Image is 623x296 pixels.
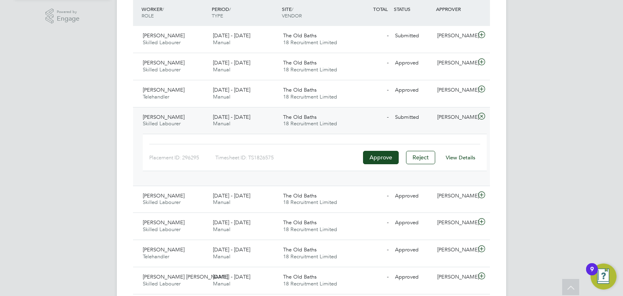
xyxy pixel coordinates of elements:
span: [PERSON_NAME] [143,192,185,199]
span: 18 Recruitment Limited [283,120,337,127]
span: The Old Baths [283,59,317,66]
span: Skilled Labourer [143,280,180,287]
span: Telehandler [143,253,169,260]
div: - [350,270,392,284]
span: 18 Recruitment Limited [283,66,337,73]
a: Powered byEngage [45,9,80,24]
span: Manual [213,226,230,233]
div: 9 [590,269,594,280]
span: [DATE] - [DATE] [213,219,250,226]
div: Approved [392,270,434,284]
span: Manual [213,66,230,73]
div: Approved [392,56,434,70]
div: Timesheet ID: TS1826575 [215,151,361,164]
span: / [162,6,164,12]
div: SITE [280,2,350,23]
span: / [292,6,293,12]
div: [PERSON_NAME] [434,270,476,284]
span: 18 Recruitment Limited [283,253,337,260]
span: 18 Recruitment Limited [283,226,337,233]
span: The Old Baths [283,273,317,280]
div: STATUS [392,2,434,16]
div: - [350,216,392,230]
div: - [350,56,392,70]
span: The Old Baths [283,86,317,93]
div: [PERSON_NAME] [434,111,476,124]
div: Placement ID: 296295 [149,151,215,164]
span: TOTAL [373,6,388,12]
span: [DATE] - [DATE] [213,114,250,120]
div: - [350,243,392,257]
div: Submitted [392,29,434,43]
span: VENDOR [282,12,302,19]
button: Open Resource Center, 9 new notifications [591,264,617,290]
a: View Details [446,154,475,161]
div: [PERSON_NAME] [434,56,476,70]
div: [PERSON_NAME] [434,243,476,257]
div: - [350,111,392,124]
span: [DATE] - [DATE] [213,86,250,93]
span: [PERSON_NAME] [143,86,185,93]
span: / [229,6,231,12]
span: [DATE] - [DATE] [213,273,250,280]
span: 18 Recruitment Limited [283,280,337,287]
span: 18 Recruitment Limited [283,39,337,46]
span: The Old Baths [283,246,317,253]
span: [PERSON_NAME] [143,219,185,226]
span: [PERSON_NAME] [143,246,185,253]
span: Engage [57,15,79,22]
span: [DATE] - [DATE] [213,59,250,66]
span: TYPE [212,12,223,19]
div: [PERSON_NAME] [434,84,476,97]
div: Submitted [392,111,434,124]
div: Approved [392,189,434,203]
span: Manual [213,280,230,287]
div: Approved [392,216,434,230]
span: [DATE] - [DATE] [213,192,250,199]
div: Approved [392,84,434,97]
span: [PERSON_NAME] [PERSON_NAME] [143,273,228,280]
span: [PERSON_NAME] [143,59,185,66]
span: The Old Baths [283,219,317,226]
span: [DATE] - [DATE] [213,246,250,253]
span: [PERSON_NAME] [143,114,185,120]
div: APPROVER [434,2,476,16]
span: Manual [213,93,230,100]
span: Telehandler [143,93,169,100]
span: [PERSON_NAME] [143,32,185,39]
span: Skilled Labourer [143,66,180,73]
span: Manual [213,199,230,206]
span: Manual [213,39,230,46]
div: [PERSON_NAME] [434,216,476,230]
span: The Old Baths [283,192,317,199]
span: Skilled Labourer [143,39,180,46]
div: PERIOD [210,2,280,23]
span: Skilled Labourer [143,199,180,206]
button: Approve [363,151,399,164]
span: Manual [213,120,230,127]
span: Skilled Labourer [143,120,180,127]
span: ROLE [142,12,154,19]
div: WORKER [140,2,210,23]
div: [PERSON_NAME] [434,29,476,43]
span: Manual [213,253,230,260]
span: The Old Baths [283,32,317,39]
span: 18 Recruitment Limited [283,93,337,100]
span: 18 Recruitment Limited [283,199,337,206]
span: Skilled Labourer [143,226,180,233]
div: Approved [392,243,434,257]
button: Reject [406,151,435,164]
span: The Old Baths [283,114,317,120]
span: [DATE] - [DATE] [213,32,250,39]
span: Powered by [57,9,79,15]
div: [PERSON_NAME] [434,189,476,203]
div: - [350,84,392,97]
div: - [350,189,392,203]
div: - [350,29,392,43]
